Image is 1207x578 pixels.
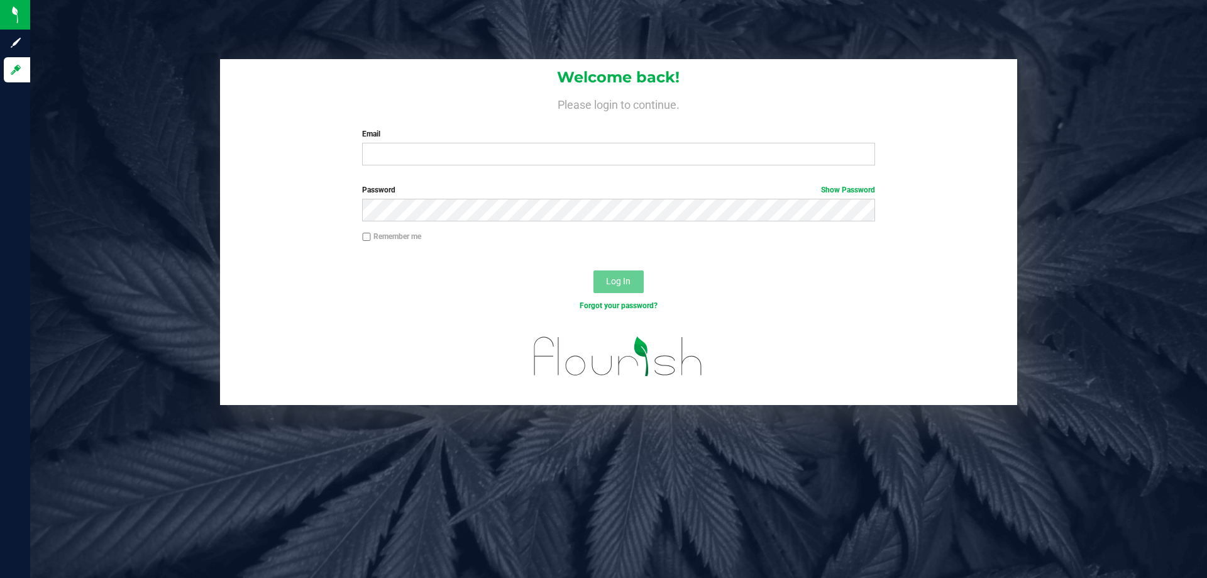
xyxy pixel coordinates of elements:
[362,231,421,242] label: Remember me
[362,186,395,194] span: Password
[580,301,658,310] a: Forgot your password?
[362,128,874,140] label: Email
[606,276,631,286] span: Log In
[220,96,1017,111] h4: Please login to continue.
[593,270,644,293] button: Log In
[519,325,718,389] img: flourish_logo.svg
[821,186,875,194] a: Show Password
[362,233,371,242] input: Remember me
[9,36,22,49] inline-svg: Sign up
[220,69,1017,86] h1: Welcome back!
[9,64,22,76] inline-svg: Log in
